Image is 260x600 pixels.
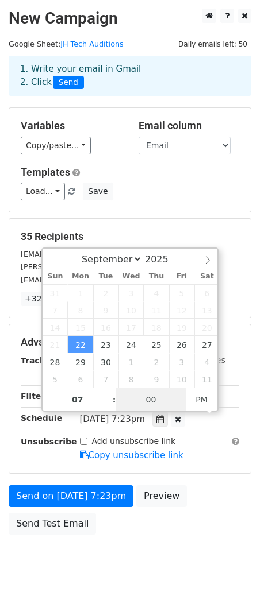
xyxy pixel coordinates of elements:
[68,370,93,388] span: October 6, 2025
[43,273,68,280] span: Sun
[93,319,118,336] span: September 16, 2025
[144,336,169,353] span: September 25, 2025
[68,319,93,336] span: September 15, 2025
[118,353,144,370] span: October 1, 2025
[93,284,118,301] span: September 2, 2025
[43,319,68,336] span: September 14, 2025
[93,273,118,280] span: Tue
[68,301,93,319] span: September 8, 2025
[116,388,186,411] input: Minute
[169,370,194,388] span: October 10, 2025
[194,319,220,336] span: September 20, 2025
[21,336,239,349] h5: Advanced
[21,230,239,243] h5: 35 Recipients
[21,392,50,401] strong: Filters
[92,435,176,447] label: Add unsubscribe link
[169,273,194,280] span: Fri
[43,388,113,411] input: Hour
[118,284,144,301] span: September 3, 2025
[194,336,220,353] span: September 27, 2025
[113,388,116,411] span: :
[174,38,251,51] span: Daily emails left: 50
[43,284,68,301] span: August 31, 2025
[83,183,113,200] button: Save
[21,183,65,200] a: Load...
[21,250,210,258] small: [EMAIL_ADDRESS][PERSON_NAME][DOMAIN_NAME]
[21,276,149,284] small: [EMAIL_ADDRESS][DOMAIN_NAME]
[12,63,248,89] div: 1. Write your email in Gmail 2. Click
[118,336,144,353] span: September 24, 2025
[202,545,260,600] iframe: Chat Widget
[21,437,77,446] strong: Unsubscribe
[194,273,220,280] span: Sat
[60,40,124,48] a: JH Tech Auditions
[43,336,68,353] span: September 21, 2025
[194,370,220,388] span: October 11, 2025
[180,354,225,366] label: UTM Codes
[21,292,69,306] a: +32 more
[93,336,118,353] span: September 23, 2025
[144,353,169,370] span: October 2, 2025
[142,254,183,265] input: Year
[21,262,210,271] small: [PERSON_NAME][EMAIL_ADDRESS][DOMAIN_NAME]
[80,450,183,460] a: Copy unsubscribe link
[80,414,145,424] span: [DATE] 7:23pm
[118,273,144,280] span: Wed
[21,356,59,365] strong: Tracking
[68,353,93,370] span: September 29, 2025
[9,485,133,507] a: Send on [DATE] 7:23pm
[169,319,194,336] span: September 19, 2025
[186,388,217,411] span: Click to toggle
[9,9,251,28] h2: New Campaign
[169,353,194,370] span: October 3, 2025
[9,40,124,48] small: Google Sheet:
[174,40,251,48] a: Daily emails left: 50
[43,353,68,370] span: September 28, 2025
[68,336,93,353] span: September 22, 2025
[21,166,70,178] a: Templates
[144,319,169,336] span: September 18, 2025
[9,513,96,535] a: Send Test Email
[93,353,118,370] span: September 30, 2025
[21,137,91,154] a: Copy/paste...
[118,370,144,388] span: October 8, 2025
[144,273,169,280] span: Thu
[93,301,118,319] span: September 9, 2025
[68,284,93,301] span: September 1, 2025
[194,301,220,319] span: September 13, 2025
[93,370,118,388] span: October 7, 2025
[136,485,187,507] a: Preview
[21,119,121,132] h5: Variables
[169,284,194,301] span: September 5, 2025
[169,336,194,353] span: September 26, 2025
[139,119,239,132] h5: Email column
[68,273,93,280] span: Mon
[169,301,194,319] span: September 12, 2025
[144,301,169,319] span: September 11, 2025
[43,301,68,319] span: September 7, 2025
[21,413,62,423] strong: Schedule
[194,284,220,301] span: September 6, 2025
[53,76,84,90] span: Send
[43,370,68,388] span: October 5, 2025
[118,319,144,336] span: September 17, 2025
[118,301,144,319] span: September 10, 2025
[194,353,220,370] span: October 4, 2025
[144,284,169,301] span: September 4, 2025
[144,370,169,388] span: October 9, 2025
